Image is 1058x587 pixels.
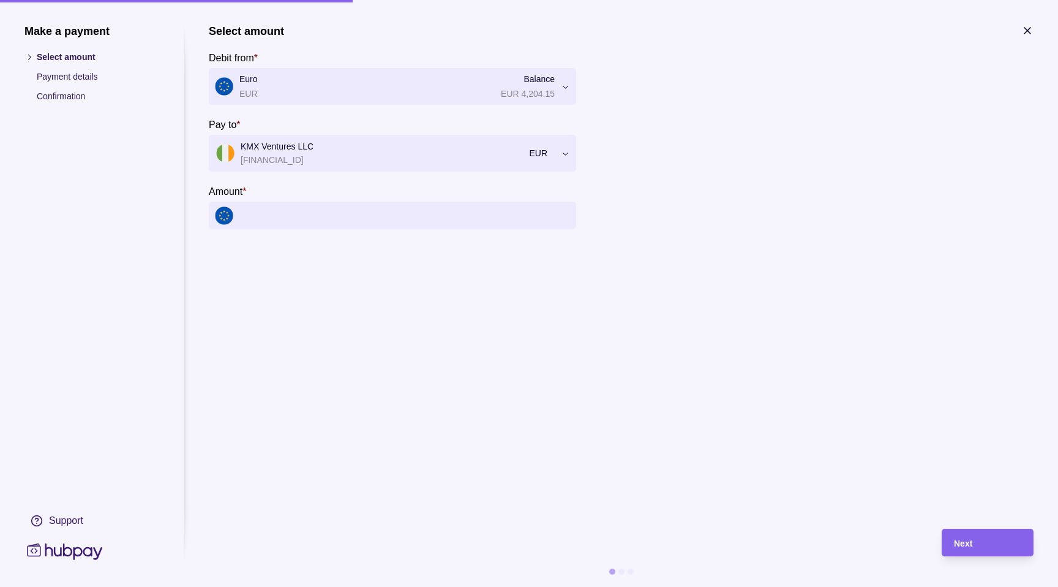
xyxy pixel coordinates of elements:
input: amount [239,202,570,229]
label: Amount [209,184,246,199]
p: Debit from [209,53,254,63]
p: Amount [209,186,242,197]
h1: Select amount [209,25,284,38]
span: Next [954,539,972,548]
div: Support [49,514,83,528]
label: Pay to [209,117,241,132]
p: Payment details [37,70,159,83]
a: Support [24,508,159,534]
p: Select amount [37,50,159,64]
img: eu [215,206,233,225]
img: ie [216,144,234,162]
button: Next [942,529,1034,556]
p: Confirmation [37,89,159,103]
p: KMX Ventures LLC [241,140,523,153]
p: Pay to [209,119,236,130]
label: Debit from [209,50,258,65]
h1: Make a payment [24,25,159,38]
